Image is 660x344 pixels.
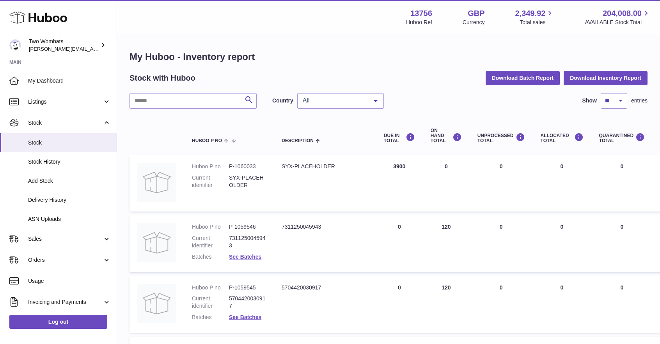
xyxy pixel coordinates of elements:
[376,276,423,333] td: 0
[431,128,462,144] div: ON HAND Total
[229,163,266,170] dd: P-1060033
[130,51,648,63] h1: My Huboo - Inventory report
[229,235,266,249] dd: 7311250045943
[620,284,623,291] span: 0
[582,97,597,104] label: Show
[229,284,266,291] dd: P-1059545
[282,284,368,291] div: 5704420030917
[28,77,111,85] span: My Dashboard
[470,155,533,212] td: 0
[470,276,533,333] td: 0
[533,215,591,272] td: 0
[28,256,103,264] span: Orders
[406,19,432,26] div: Huboo Ref
[28,277,111,285] span: Usage
[28,215,111,223] span: ASN Uploads
[29,38,99,53] div: Two Wombats
[423,276,470,333] td: 120
[192,284,229,291] dt: Huboo P no
[533,276,591,333] td: 0
[533,155,591,212] td: 0
[192,314,229,321] dt: Batches
[28,298,103,306] span: Invoicing and Payments
[229,174,266,189] dd: SYX-PLACEHOLDER
[376,215,423,272] td: 0
[301,97,368,104] span: All
[603,8,642,19] span: 204,008.00
[541,133,584,143] div: ALLOCATED Total
[192,235,229,249] dt: Current identifier
[137,163,176,202] img: product image
[192,253,229,261] dt: Batches
[564,71,648,85] button: Download Inventory Report
[28,235,103,243] span: Sales
[282,223,368,231] div: 7311250045943
[29,46,198,52] span: [PERSON_NAME][EMAIL_ADDRESS][PERSON_NAME][DOMAIN_NAME]
[599,133,645,143] div: QUARANTINED Total
[28,196,111,204] span: Delivery History
[463,19,485,26] div: Currency
[130,73,195,83] h2: Stock with Huboo
[9,315,107,329] a: Log out
[229,295,266,310] dd: 5704420030917
[515,8,546,19] span: 2,349.92
[620,224,623,230] span: 0
[282,163,368,170] div: SYX-PLACEHOLDER
[28,98,103,106] span: Listings
[229,223,266,231] dd: P-1059546
[28,119,103,127] span: Stock
[192,138,222,143] span: Huboo P no
[229,314,261,320] a: See Batches
[192,223,229,231] dt: Huboo P no
[515,8,555,26] a: 2,349.92 Total sales
[192,163,229,170] dt: Huboo P no
[192,295,229,310] dt: Current identifier
[423,215,470,272] td: 120
[520,19,554,26] span: Total sales
[192,174,229,189] dt: Current identifier
[468,8,484,19] strong: GBP
[486,71,560,85] button: Download Batch Report
[28,177,111,185] span: Add Stock
[470,215,533,272] td: 0
[137,223,176,262] img: product image
[9,39,21,51] img: adam.randall@twowombats.com
[620,163,623,169] span: 0
[585,19,651,26] span: AVAILABLE Stock Total
[631,97,648,104] span: entries
[282,138,314,143] span: Description
[423,155,470,212] td: 0
[28,158,111,166] span: Stock History
[384,133,415,143] div: DUE IN TOTAL
[229,254,261,260] a: See Batches
[376,155,423,212] td: 3900
[410,8,432,19] strong: 13756
[477,133,525,143] div: UNPROCESSED Total
[28,139,111,146] span: Stock
[585,8,651,26] a: 204,008.00 AVAILABLE Stock Total
[272,97,293,104] label: Country
[137,284,176,323] img: product image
